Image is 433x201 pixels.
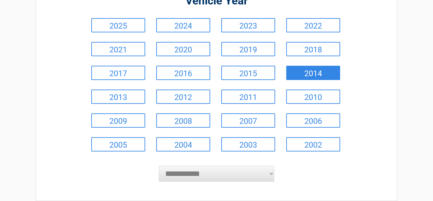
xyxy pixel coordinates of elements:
[286,18,340,32] a: 2022
[221,137,275,151] a: 2003
[156,18,210,32] a: 2024
[156,42,210,56] a: 2020
[156,66,210,80] a: 2016
[156,137,210,151] a: 2004
[91,66,145,80] a: 2017
[91,137,145,151] a: 2005
[91,42,145,56] a: 2021
[286,42,340,56] a: 2018
[221,66,275,80] a: 2015
[286,137,340,151] a: 2002
[156,90,210,104] a: 2012
[286,113,340,128] a: 2006
[286,90,340,104] a: 2010
[221,90,275,104] a: 2011
[286,66,340,80] a: 2014
[91,113,145,128] a: 2009
[91,18,145,32] a: 2025
[156,113,210,128] a: 2008
[221,113,275,128] a: 2007
[91,90,145,104] a: 2013
[221,18,275,32] a: 2023
[221,42,275,56] a: 2019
